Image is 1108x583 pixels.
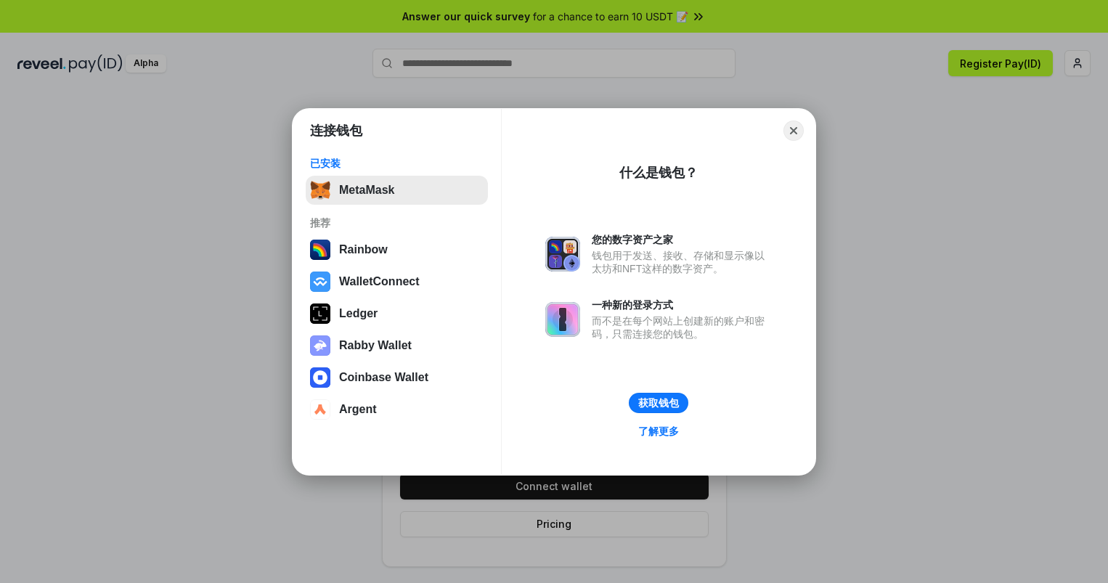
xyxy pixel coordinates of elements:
div: 一种新的登录方式 [592,298,772,311]
div: Rainbow [339,243,388,256]
div: 推荐 [310,216,484,229]
div: Ledger [339,307,378,320]
button: Argent [306,395,488,424]
button: 获取钱包 [629,393,688,413]
div: 钱包用于发送、接收、存储和显示像以太坊和NFT这样的数字资产。 [592,249,772,275]
div: 什么是钱包？ [619,164,698,182]
div: 获取钱包 [638,396,679,409]
button: Close [783,121,804,141]
div: WalletConnect [339,275,420,288]
img: svg+xml,%3Csvg%20xmlns%3D%22http%3A%2F%2Fwww.w3.org%2F2000%2Fsvg%22%20fill%3D%22none%22%20viewBox... [545,237,580,272]
img: svg+xml,%3Csvg%20width%3D%22120%22%20height%3D%22120%22%20viewBox%3D%220%200%20120%20120%22%20fil... [310,240,330,260]
div: 了解更多 [638,425,679,438]
div: Argent [339,403,377,416]
button: Rabby Wallet [306,331,488,360]
div: MetaMask [339,184,394,197]
div: 已安装 [310,157,484,170]
div: Rabby Wallet [339,339,412,352]
a: 了解更多 [630,422,688,441]
img: svg+xml,%3Csvg%20width%3D%2228%22%20height%3D%2228%22%20viewBox%3D%220%200%2028%2028%22%20fill%3D... [310,399,330,420]
div: 而不是在每个网站上创建新的账户和密码，只需连接您的钱包。 [592,314,772,341]
button: WalletConnect [306,267,488,296]
img: svg+xml,%3Csvg%20xmlns%3D%22http%3A%2F%2Fwww.w3.org%2F2000%2Fsvg%22%20fill%3D%22none%22%20viewBox... [310,335,330,356]
button: MetaMask [306,176,488,205]
h1: 连接钱包 [310,122,362,139]
div: Coinbase Wallet [339,371,428,384]
button: Rainbow [306,235,488,264]
img: svg+xml,%3Csvg%20fill%3D%22none%22%20height%3D%2233%22%20viewBox%3D%220%200%2035%2033%22%20width%... [310,180,330,200]
img: svg+xml,%3Csvg%20xmlns%3D%22http%3A%2F%2Fwww.w3.org%2F2000%2Fsvg%22%20width%3D%2228%22%20height%3... [310,303,330,324]
div: 您的数字资产之家 [592,233,772,246]
button: Ledger [306,299,488,328]
button: Coinbase Wallet [306,363,488,392]
img: svg+xml,%3Csvg%20width%3D%2228%22%20height%3D%2228%22%20viewBox%3D%220%200%2028%2028%22%20fill%3D... [310,367,330,388]
img: svg+xml,%3Csvg%20width%3D%2228%22%20height%3D%2228%22%20viewBox%3D%220%200%2028%2028%22%20fill%3D... [310,272,330,292]
img: svg+xml,%3Csvg%20xmlns%3D%22http%3A%2F%2Fwww.w3.org%2F2000%2Fsvg%22%20fill%3D%22none%22%20viewBox... [545,302,580,337]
